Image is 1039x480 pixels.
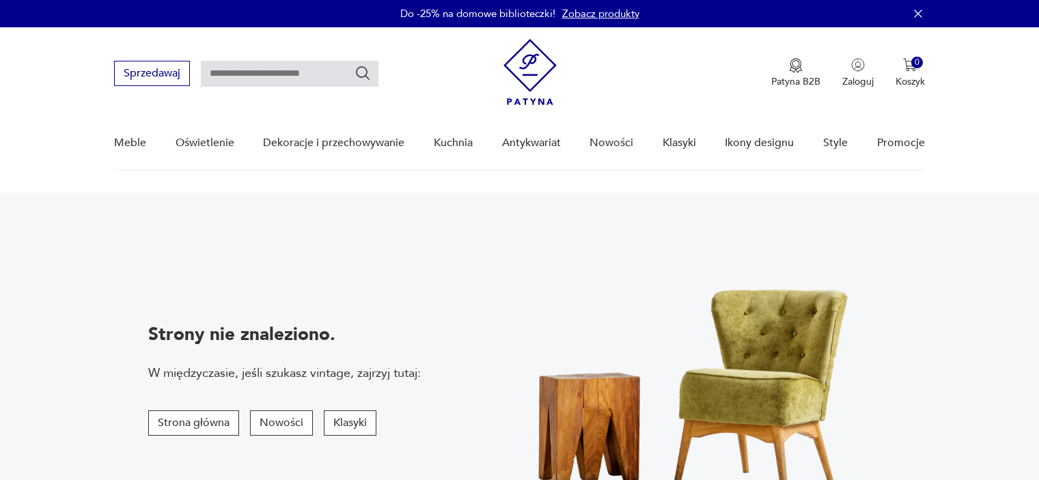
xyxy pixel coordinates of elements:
[771,75,820,88] p: Patyna B2B
[789,58,803,73] img: Ikona medalu
[562,7,639,20] a: Zobacz produkty
[400,7,555,20] p: Do -25% na domowe biblioteczki!
[148,322,421,347] p: Strony nie znaleziono.
[896,58,925,88] button: 0Koszyk
[263,117,404,169] a: Dekoracje i przechowywanie
[114,70,190,79] a: Sprzedawaj
[851,58,865,72] img: Ikonka użytkownika
[771,58,820,88] button: Patyna B2B
[434,117,473,169] a: Kuchnia
[250,410,313,436] button: Nowości
[148,365,421,382] p: W międzyczasie, jeśli szukasz vintage, zajrzyj tutaj:
[771,58,820,88] a: Ikona medaluPatyna B2B
[663,117,696,169] a: Klasyki
[877,117,925,169] a: Promocje
[324,410,376,436] button: Klasyki
[842,58,874,88] button: Zaloguj
[148,410,239,436] button: Strona główna
[725,117,794,169] a: Ikony designu
[590,117,633,169] a: Nowości
[355,65,371,81] button: Szukaj
[114,61,190,86] button: Sprzedawaj
[176,117,234,169] a: Oświetlenie
[842,75,874,88] p: Zaloguj
[911,57,923,68] div: 0
[903,58,917,72] img: Ikona koszyka
[896,75,925,88] p: Koszyk
[502,117,561,169] a: Antykwariat
[503,39,557,105] img: Patyna - sklep z meblami i dekoracjami vintage
[114,117,146,169] a: Meble
[823,117,848,169] a: Style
